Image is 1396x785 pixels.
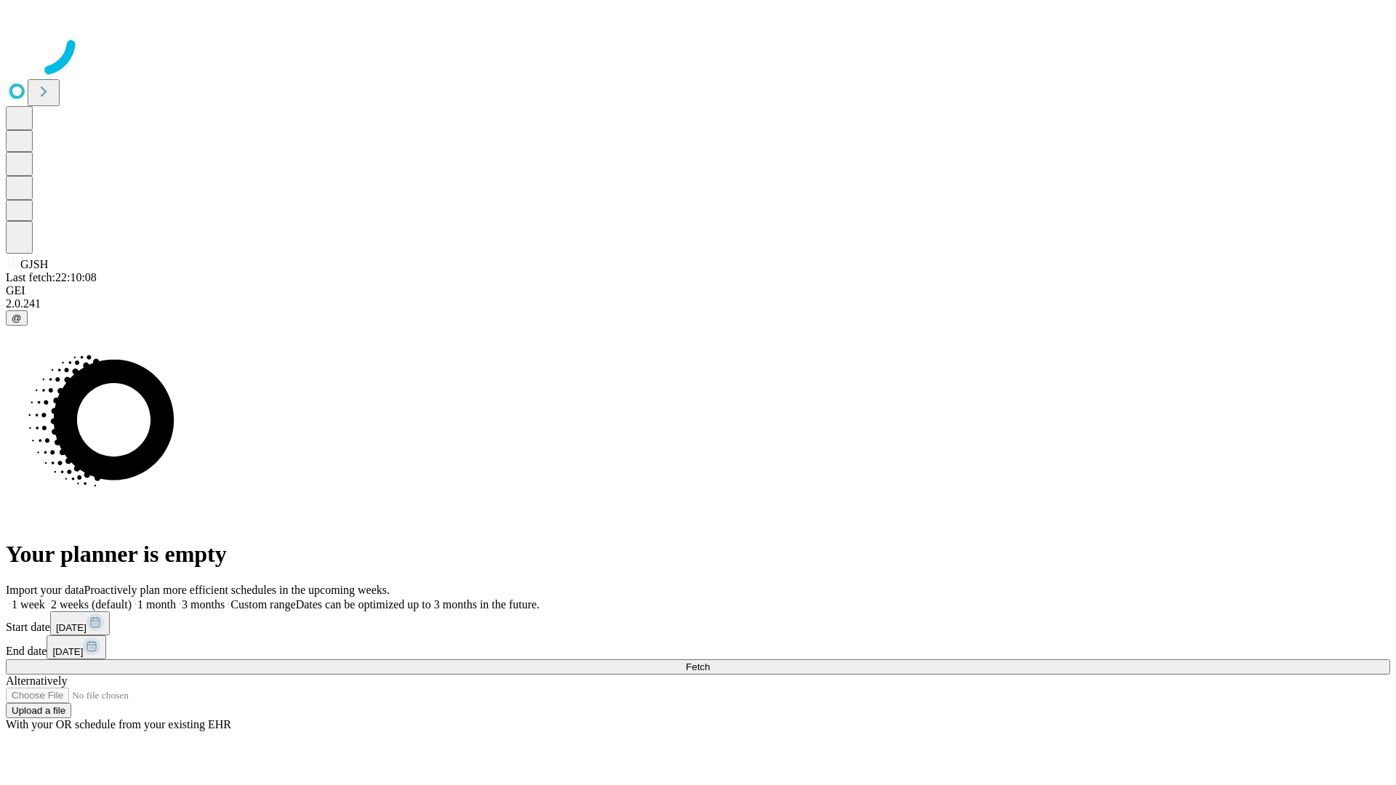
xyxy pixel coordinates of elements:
[56,622,87,633] span: [DATE]
[6,271,97,283] span: Last fetch: 22:10:08
[6,297,1390,310] div: 2.0.241
[6,659,1390,675] button: Fetch
[12,598,45,611] span: 1 week
[296,598,539,611] span: Dates can be optimized up to 3 months in the future.
[20,258,48,270] span: GJSH
[6,718,231,730] span: With your OR schedule from your existing EHR
[686,661,710,672] span: Fetch
[6,541,1390,568] h1: Your planner is empty
[6,611,1390,635] div: Start date
[6,703,71,718] button: Upload a file
[51,598,132,611] span: 2 weeks (default)
[6,635,1390,659] div: End date
[6,675,67,687] span: Alternatively
[84,584,390,596] span: Proactively plan more efficient schedules in the upcoming weeks.
[182,598,225,611] span: 3 months
[137,598,176,611] span: 1 month
[50,611,110,635] button: [DATE]
[6,284,1390,297] div: GEI
[47,635,106,659] button: [DATE]
[6,584,84,596] span: Import your data
[6,310,28,326] button: @
[12,313,22,323] span: @
[230,598,295,611] span: Custom range
[52,646,83,657] span: [DATE]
